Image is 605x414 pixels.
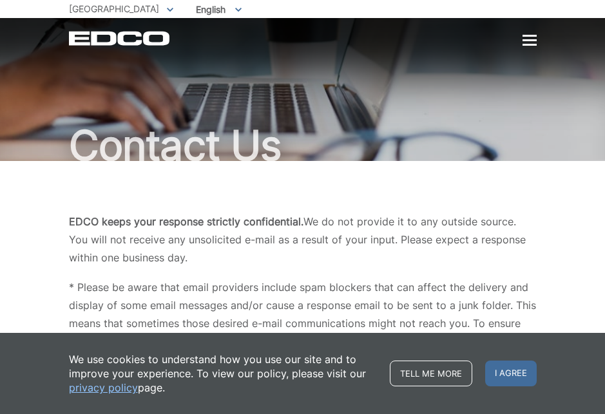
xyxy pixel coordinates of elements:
[69,352,377,395] p: We use cookies to understand how you use our site and to improve your experience. To view our pol...
[69,215,303,228] b: EDCO keeps your response strictly confidential.
[485,361,537,386] span: I agree
[69,381,138,395] a: privacy policy
[69,125,537,166] h1: Contact Us
[390,361,472,386] a: Tell me more
[69,212,537,267] p: We do not provide it to any outside source. You will not receive any unsolicited e-mail as a resu...
[69,31,171,46] a: EDCD logo. Return to the homepage.
[69,278,537,386] p: * Please be aware that email providers include spam blockers that can affect the delivery and dis...
[69,3,159,14] span: [GEOGRAPHIC_DATA]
